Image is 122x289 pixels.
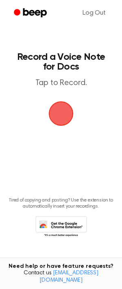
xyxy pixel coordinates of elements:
a: [EMAIL_ADDRESS][DOMAIN_NAME] [39,270,98,283]
p: Tap to Record. [15,78,107,88]
button: Beep Logo [49,101,73,126]
span: Contact us [5,270,117,284]
h1: Record a Voice Note for Docs [15,52,107,72]
a: Log Out [74,3,114,23]
a: Beep [8,5,54,21]
p: Tired of copying and pasting? Use the extension to automatically insert your recordings. [7,197,115,210]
